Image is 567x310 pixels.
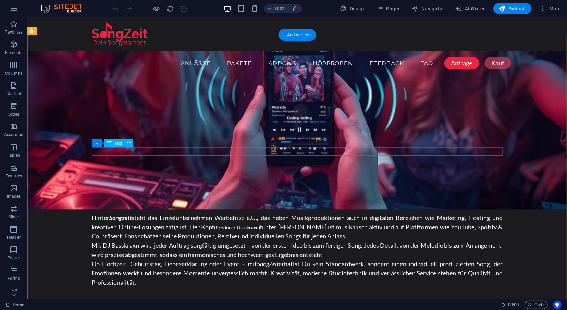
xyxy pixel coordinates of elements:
[499,5,526,12] span: Publish
[553,301,562,309] button: Usercentrics
[528,301,545,309] span: Code
[493,3,531,14] button: Publish
[537,3,564,14] button: More
[292,5,298,12] i: On resize automatically adjust zoom level to fit chosen device.
[7,194,21,199] p: Images
[8,112,20,117] p: Boxes
[409,3,447,14] button: Navigator
[264,4,288,13] button: 100%
[455,5,485,12] span: AI Writer
[5,173,22,179] p: Features
[8,153,20,158] p: Tables
[278,29,316,41] div: + Add section
[453,3,488,14] button: AI Writer
[152,4,161,13] button: Click here to leave preview mode and continue editing
[337,3,369,14] button: Design
[166,4,174,13] button: reload
[513,302,514,307] span: :
[5,29,22,35] p: Favorites
[5,301,24,309] a: Click to cancel selection. Double-click to open Pages
[340,5,366,12] span: Design
[167,5,174,13] i: Reload page
[6,91,21,96] p: Content
[525,301,548,309] button: Code
[508,301,519,309] span: 00 00
[501,301,519,309] h6: Session time
[540,5,561,12] span: More
[39,4,91,13] img: Editor Logo
[412,5,444,12] span: Navigator
[9,214,19,220] p: Slider
[377,5,400,12] span: Pages
[8,276,20,281] p: Forms
[8,255,20,261] p: Footer
[4,132,23,138] p: Accordion
[274,4,285,13] h6: 100%
[337,3,369,14] div: Design (Ctrl+Alt+Y)
[5,70,22,76] p: Columns
[5,50,23,55] p: Elements
[114,141,122,145] span: Text
[7,235,21,240] p: Header
[374,3,403,14] button: Pages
